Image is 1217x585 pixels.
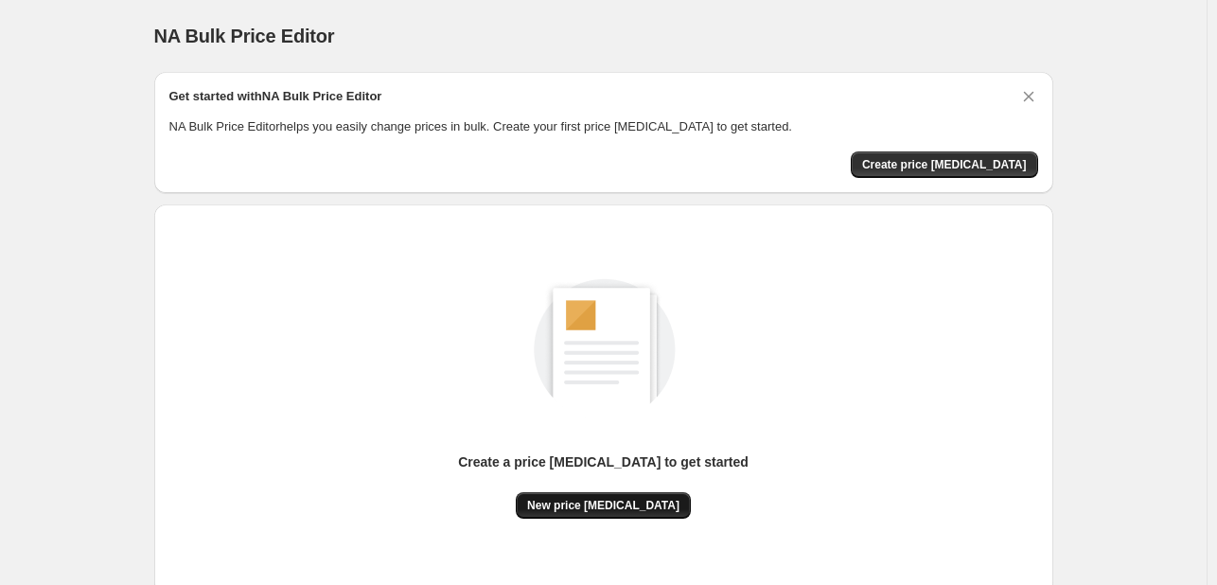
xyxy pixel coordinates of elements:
[527,498,679,513] span: New price [MEDICAL_DATA]
[458,452,749,471] p: Create a price [MEDICAL_DATA] to get started
[862,157,1027,172] span: Create price [MEDICAL_DATA]
[169,117,1038,136] p: NA Bulk Price Editor helps you easily change prices in bulk. Create your first price [MEDICAL_DAT...
[154,26,335,46] span: NA Bulk Price Editor
[1019,87,1038,106] button: Dismiss card
[169,87,382,106] h2: Get started with NA Bulk Price Editor
[516,492,691,519] button: New price [MEDICAL_DATA]
[851,151,1038,178] button: Create price change job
